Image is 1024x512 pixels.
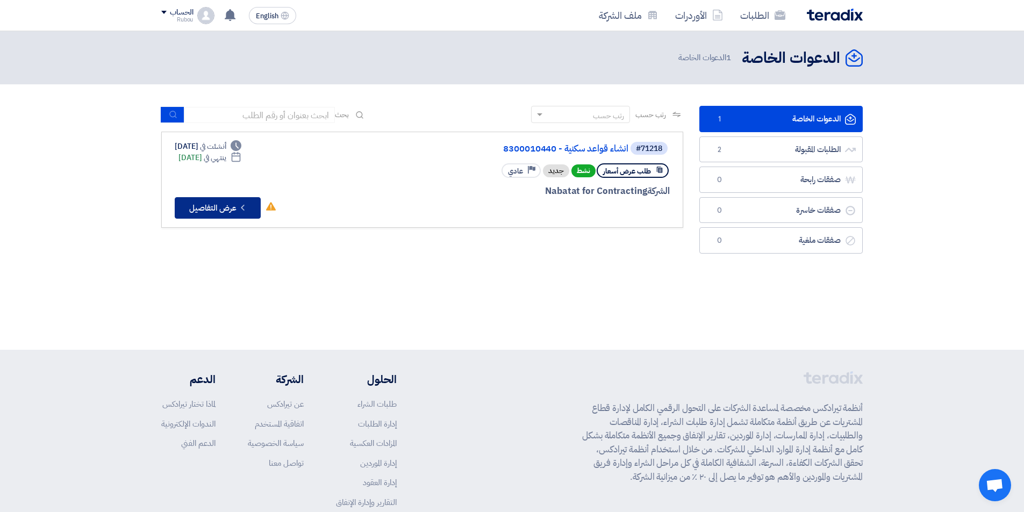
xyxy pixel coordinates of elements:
a: عن تيرادكس [267,398,304,410]
a: إدارة الطلبات [358,418,397,430]
span: 2 [713,145,726,155]
a: الطلبات المقبولة2 [699,136,863,163]
a: إدارة العقود [363,477,397,488]
span: 1 [726,52,731,63]
a: صفقات ملغية0 [699,227,863,254]
li: الحلول [336,371,397,387]
div: Rubou [161,17,193,23]
p: أنظمة تيرادكس مخصصة لمساعدة الشركات على التحول الرقمي الكامل لإدارة قطاع المشتريات عن طريق أنظمة ... [582,401,863,484]
a: طلبات الشراء [357,398,397,410]
span: ينتهي في [204,152,226,163]
span: 0 [713,175,726,185]
a: الدعم الفني [181,437,216,449]
span: رتب حسب [635,109,666,120]
span: الدعوات الخاصة [678,52,733,64]
img: Teradix logo [807,9,863,21]
a: دردشة مفتوحة [979,469,1011,501]
div: الحساب [170,8,193,17]
li: الدعم [161,371,216,387]
span: 0 [713,235,726,246]
a: الدعوات الخاصة1 [699,106,863,132]
div: [DATE] [178,152,241,163]
a: الندوات الإلكترونية [161,418,216,430]
div: Nabatat for Contracting [411,184,670,198]
a: صفقات خاسرة0 [699,197,863,223]
span: الشركة [647,184,670,198]
span: عادي [508,166,523,176]
div: #71218 [636,145,662,153]
span: طلب عرض أسعار [603,166,651,176]
span: نشط [571,164,596,177]
a: لماذا تختار تيرادكس [162,398,216,410]
span: 0 [713,205,726,216]
span: 1 [713,114,726,125]
a: التقارير وإدارة الإنفاق [336,496,397,508]
a: صفقات رابحة0 [699,167,863,193]
span: English [256,12,278,20]
div: [DATE] [175,141,241,152]
a: ملف الشركة [590,3,667,28]
button: English [249,7,296,24]
img: profile_test.png [197,7,214,24]
a: اتفاقية المستخدم [255,418,304,430]
span: أنشئت في [200,141,226,152]
a: انشاء قواعد سكنية - 8300010440 [413,144,628,154]
input: ابحث بعنوان أو رقم الطلب [184,107,335,123]
a: تواصل معنا [269,457,304,469]
a: الطلبات [732,3,794,28]
h2: الدعوات الخاصة [742,48,840,69]
a: الأوردرات [667,3,732,28]
div: رتب حسب [593,110,624,121]
span: بحث [335,109,349,120]
button: عرض التفاصيل [175,197,261,219]
div: جديد [543,164,569,177]
a: سياسة الخصوصية [248,437,304,449]
li: الشركة [248,371,304,387]
a: إدارة الموردين [360,457,397,469]
a: المزادات العكسية [350,437,397,449]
